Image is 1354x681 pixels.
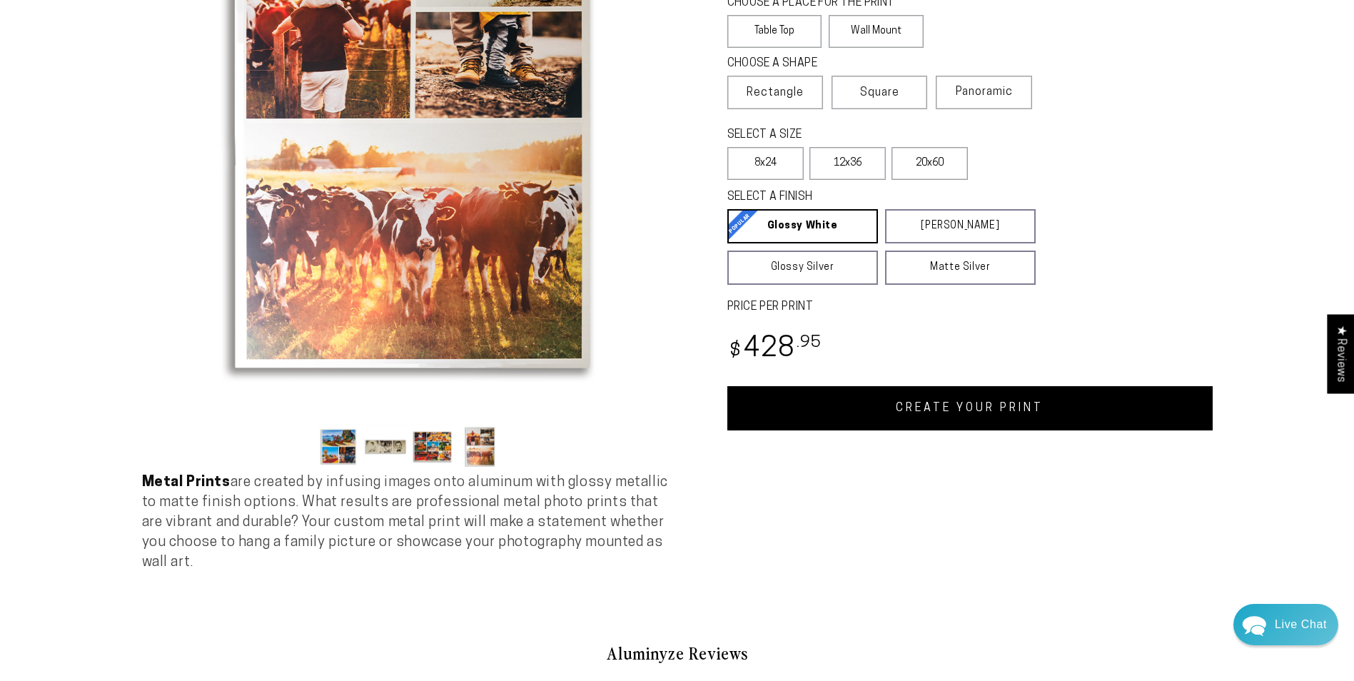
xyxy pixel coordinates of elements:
[885,209,1036,243] a: [PERSON_NAME]
[885,251,1036,285] a: Matte Silver
[727,209,878,243] a: Glossy White
[412,425,455,468] button: Load image 3 in gallery view
[727,147,804,180] label: 8x24
[729,342,742,361] span: $
[727,15,822,48] label: Table Top
[956,86,1013,98] span: Panoramic
[727,336,822,363] bdi: 428
[727,189,1001,206] legend: SELECT A FINISH
[261,641,1094,665] h2: Aluminyze Reviews
[1233,604,1338,645] div: Chat widget toggle
[797,335,822,351] sup: .95
[829,15,924,48] label: Wall Mount
[727,251,878,285] a: Glossy Silver
[727,127,921,143] legend: SELECT A SIZE
[1327,314,1354,393] div: Click to open Judge.me floating reviews tab
[727,56,913,72] legend: CHOOSE A SHAPE
[318,425,360,468] button: Load image 1 in gallery view
[809,147,886,180] label: 12x36
[747,84,804,101] span: Rectangle
[891,147,968,180] label: 20x60
[727,386,1213,430] a: CREATE YOUR PRINT
[142,475,231,490] strong: Metal Prints
[1275,604,1327,645] div: Contact Us Directly
[365,425,408,468] button: Load image 2 in gallery view
[860,84,899,101] span: Square
[459,425,502,468] button: Load image 4 in gallery view
[727,299,1213,316] label: PRICE PER PRINT
[142,475,668,570] span: are created by infusing images onto aluminum with glossy metallic to matte finish options. What r...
